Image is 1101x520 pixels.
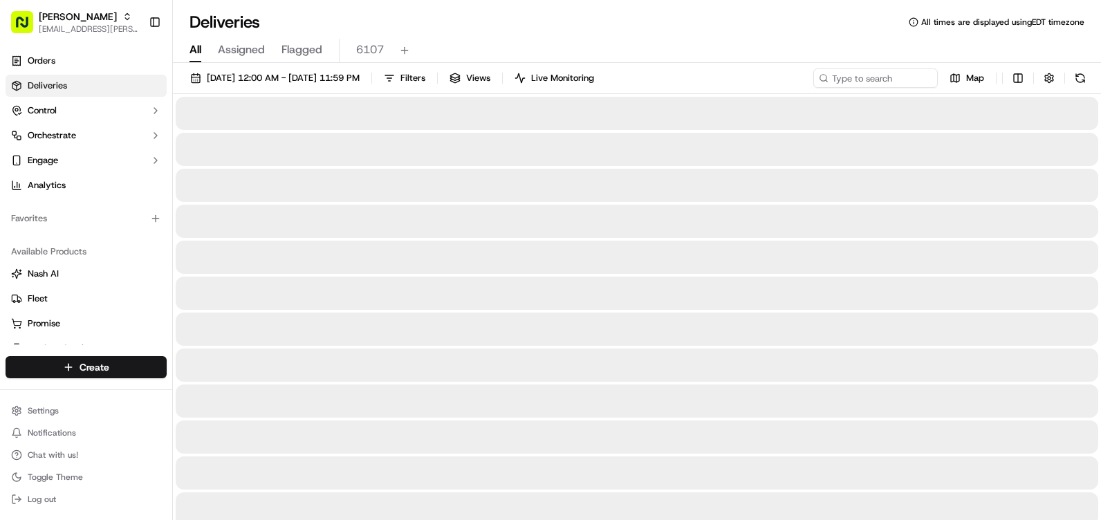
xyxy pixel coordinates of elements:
[6,149,167,171] button: Engage
[28,80,67,92] span: Deliveries
[466,72,490,84] span: Views
[531,72,594,84] span: Live Monitoring
[6,100,167,122] button: Control
[281,41,322,58] span: Flagged
[39,10,117,24] button: [PERSON_NAME]
[28,129,76,142] span: Orchestrate
[28,494,56,505] span: Log out
[11,317,161,330] a: Promise
[28,317,60,330] span: Promise
[6,490,167,509] button: Log out
[356,41,384,58] span: 6107
[184,68,366,88] button: [DATE] 12:00 AM - [DATE] 11:59 PM
[189,11,260,33] h1: Deliveries
[28,55,55,67] span: Orders
[6,445,167,465] button: Chat with us!
[6,241,167,263] div: Available Products
[39,24,138,35] button: [EMAIL_ADDRESS][PERSON_NAME][DOMAIN_NAME]
[28,179,66,192] span: Analytics
[11,268,161,280] a: Nash AI
[28,342,94,355] span: Product Catalog
[28,427,76,438] span: Notifications
[508,68,600,88] button: Live Monitoring
[28,405,59,416] span: Settings
[218,41,265,58] span: Assigned
[28,292,48,305] span: Fleet
[966,72,984,84] span: Map
[6,356,167,378] button: Create
[6,75,167,97] a: Deliveries
[813,68,938,88] input: Type to search
[28,154,58,167] span: Engage
[6,313,167,335] button: Promise
[443,68,497,88] button: Views
[80,360,109,374] span: Create
[1071,68,1090,88] button: Refresh
[28,268,59,280] span: Nash AI
[6,423,167,443] button: Notifications
[6,401,167,420] button: Settings
[921,17,1084,28] span: All times are displayed using EDT timezone
[189,41,201,58] span: All
[6,337,167,360] button: Product Catalog
[6,467,167,487] button: Toggle Theme
[11,292,161,305] a: Fleet
[28,449,78,461] span: Chat with us!
[6,288,167,310] button: Fleet
[6,174,167,196] a: Analytics
[11,342,161,355] a: Product Catalog
[6,50,167,72] a: Orders
[378,68,432,88] button: Filters
[6,6,143,39] button: [PERSON_NAME][EMAIL_ADDRESS][PERSON_NAME][DOMAIN_NAME]
[6,263,167,285] button: Nash AI
[28,104,57,117] span: Control
[400,72,425,84] span: Filters
[207,72,360,84] span: [DATE] 12:00 AM - [DATE] 11:59 PM
[6,124,167,147] button: Orchestrate
[943,68,990,88] button: Map
[28,472,83,483] span: Toggle Theme
[6,207,167,230] div: Favorites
